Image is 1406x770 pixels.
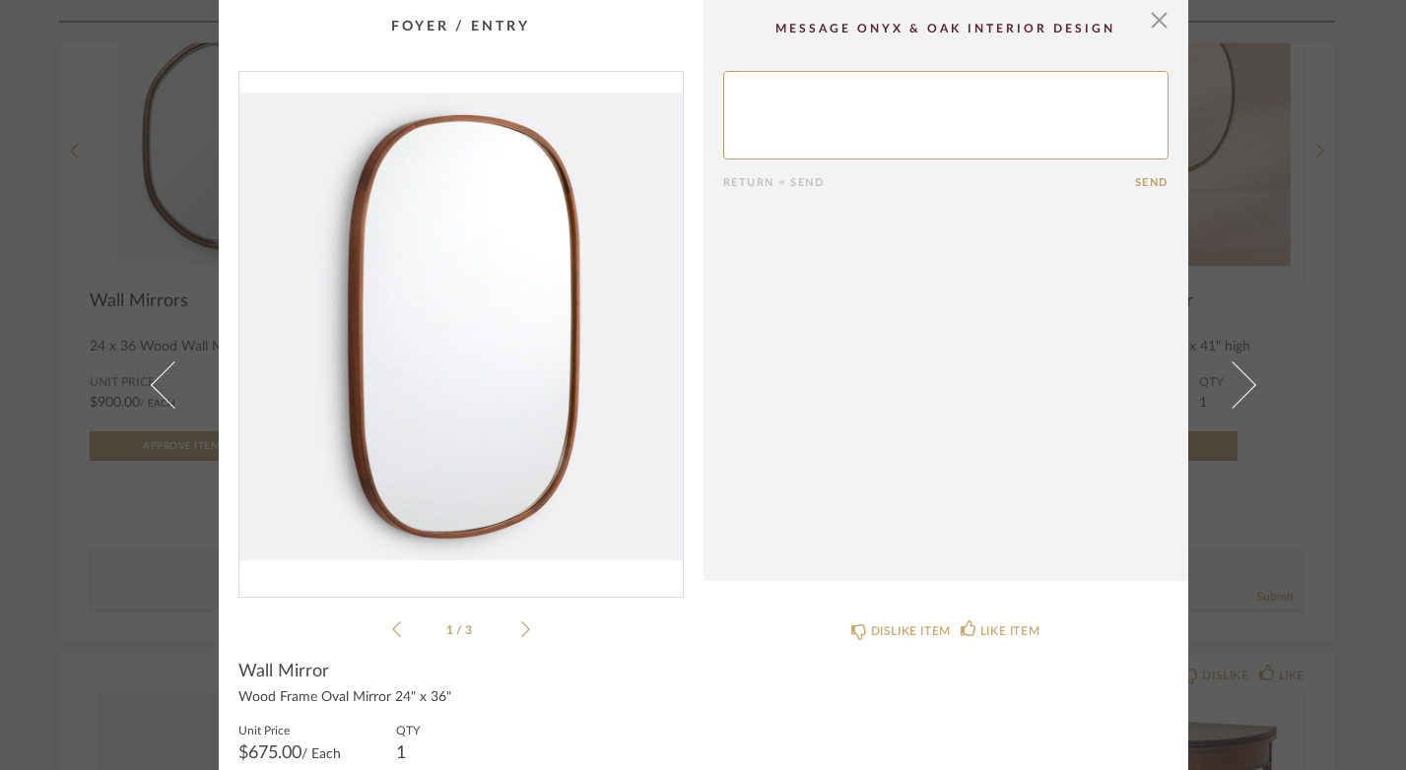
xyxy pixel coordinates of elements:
[1135,176,1169,189] button: Send
[238,690,684,706] div: Wood Frame Oval Mirror 24" x 36"
[723,176,1135,189] div: Return = Send
[238,661,329,682] span: Wall Mirror
[239,72,683,581] div: 0
[396,722,420,738] label: QTY
[301,747,341,761] span: / Each
[980,621,1039,641] div: LIKE ITEM
[465,624,475,636] span: 3
[238,722,341,738] label: Unit Price
[446,624,456,636] span: 1
[871,621,951,641] div: DISLIKE ITEM
[456,624,465,636] span: /
[239,72,683,581] img: 948297fc-87a4-4aa1-8e7f-d6f9567623fb_1000x1000.jpg
[238,744,301,762] span: $675.00
[396,745,420,761] div: 1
